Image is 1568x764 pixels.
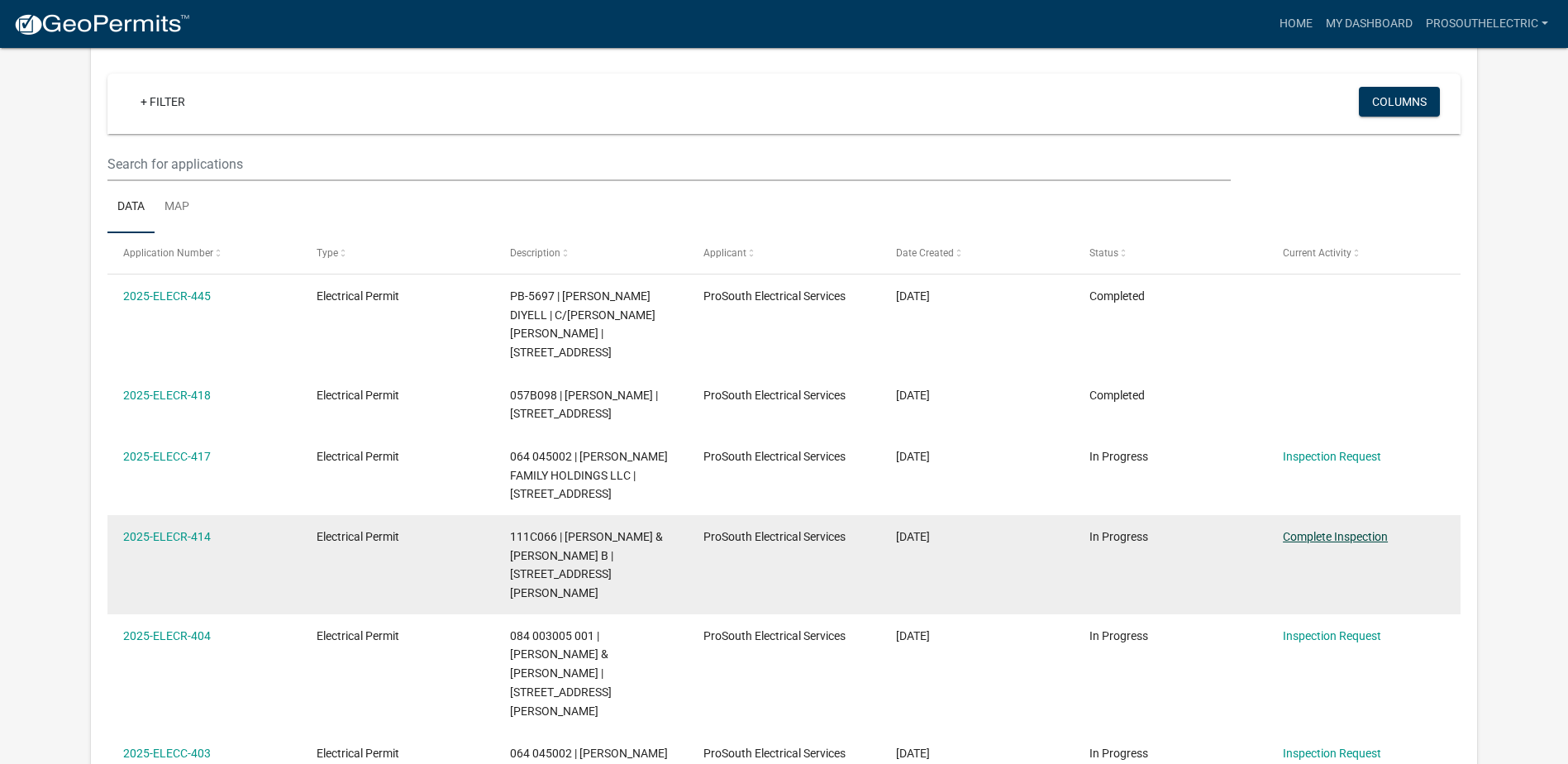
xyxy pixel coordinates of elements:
[703,247,746,259] span: Applicant
[510,629,612,718] span: 084 003005 001 | TRUMAN STEVEN & CATHY | 345 NAPIER RD
[896,629,930,642] span: 07/31/2025
[107,147,1231,181] input: Search for applications
[896,747,930,760] span: 07/31/2025
[1089,247,1118,259] span: Status
[1089,289,1145,303] span: Completed
[1074,233,1267,273] datatable-header-cell: Status
[703,629,846,642] span: ProSouth Electrical Services
[1283,747,1381,760] a: Inspection Request
[1283,247,1351,259] span: Current Activity
[880,233,1074,273] datatable-header-cell: Date Created
[123,629,211,642] a: 2025-ELECR-404
[510,389,658,421] span: 057B098 | HAYES CRAIG | 187 BEAR CREEK RD
[1089,530,1148,543] span: In Progress
[1319,8,1419,40] a: My Dashboard
[510,450,668,501] span: 064 045002 | PASCHAL FAMILY HOLDINGS LLC | 127 LOWER HARMONY RD
[317,389,399,402] span: Electrical Permit
[1283,629,1381,642] a: Inspection Request
[123,530,211,543] a: 2025-ELECR-414
[317,247,338,259] span: Type
[123,450,211,463] a: 2025-ELECC-417
[703,530,846,543] span: ProSouth Electrical Services
[703,747,846,760] span: ProSouth Electrical Services
[896,247,954,259] span: Date Created
[123,747,211,760] a: 2025-ELECC-403
[510,530,663,599] span: 111C066 | GARDNER JAMES G & MILDRED B | 112 Twisting Hill Rd
[107,233,301,273] datatable-header-cell: Application Number
[127,87,198,117] a: + Filter
[510,247,560,259] span: Description
[107,181,155,234] a: Data
[301,233,494,273] datatable-header-cell: Type
[703,389,846,402] span: ProSouth Electrical Services
[687,233,880,273] datatable-header-cell: Applicant
[317,747,399,760] span: Electrical Permit
[123,247,213,259] span: Application Number
[317,289,399,303] span: Electrical Permit
[896,389,930,402] span: 08/04/2025
[1089,450,1148,463] span: In Progress
[494,233,688,273] datatable-header-cell: Description
[1273,8,1319,40] a: Home
[510,289,655,359] span: PB-5697 | GRIFFIN SHAMEKA DIYELL | C/O GRANCIANO LOPEZ | 1244 MADISON RD LOT 17
[703,289,846,303] span: ProSouth Electrical Services
[317,629,399,642] span: Electrical Permit
[1283,530,1388,543] a: Complete Inspection
[896,450,930,463] span: 08/04/2025
[1267,233,1461,273] datatable-header-cell: Current Activity
[1089,747,1148,760] span: In Progress
[155,181,199,234] a: Map
[1089,389,1145,402] span: Completed
[123,289,211,303] a: 2025-ELECR-445
[703,450,846,463] span: ProSouth Electrical Services
[1359,87,1440,117] button: Columns
[896,530,930,543] span: 07/31/2025
[1283,450,1381,463] a: Inspection Request
[123,389,211,402] a: 2025-ELECR-418
[1419,8,1555,40] a: Prosouthelectric
[317,530,399,543] span: Electrical Permit
[1089,629,1148,642] span: In Progress
[317,450,399,463] span: Electrical Permit
[896,289,930,303] span: 08/14/2025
